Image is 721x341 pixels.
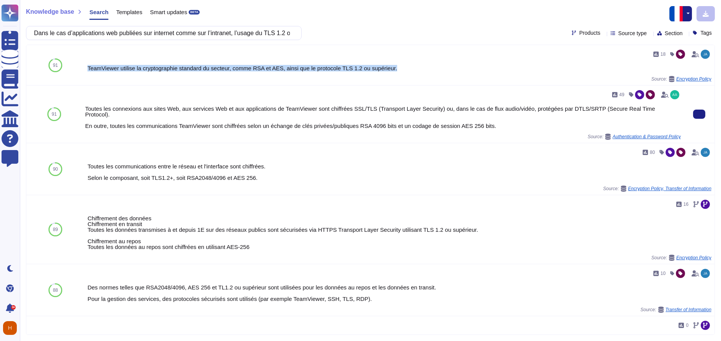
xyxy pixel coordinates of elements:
span: Transfer of Information [666,307,712,312]
span: 91 [52,112,57,116]
span: Authentication & Password Policy [613,134,681,139]
span: Search [89,9,108,15]
div: Des normes telles que RSA2048/4096, AES 256 et TL1.2 ou supérieur sont utilisées pour les données... [87,284,711,302]
img: user [701,50,710,59]
span: Source type [618,31,647,36]
span: Section [665,31,683,36]
span: 49 [619,92,624,97]
div: Toutes les communications entre le réseau et l'interface sont chiffrées. Selon le composant, soit... [87,163,711,181]
img: user [701,148,710,157]
span: Encryption Policy [676,77,711,81]
img: user [701,269,710,278]
span: Products [579,30,600,36]
div: 9+ [11,305,16,310]
span: Tags [700,30,712,36]
img: fr [669,6,685,21]
span: Source: [588,134,681,140]
div: Chiffrement des données Chiffrement en transit Toutes les données transmises à et depuis 1E sur d... [87,215,711,250]
span: 10 [661,271,666,276]
span: 16 [684,202,689,207]
span: Knowledge base [26,9,74,15]
div: Toutes les connexions aux sites Web, aux services Web et aux applications de TeamViewer sont chif... [85,106,681,129]
span: 0 [686,323,689,328]
span: 80 [650,150,655,155]
input: Search a question or template... [30,26,294,40]
img: user [3,321,17,335]
div: TeamViewer utilise la cryptographie standard du secteur, comme RSA et AES, ainsi que le protocole... [87,65,711,71]
span: 89 [53,227,58,232]
div: BETA [189,10,200,15]
span: Templates [116,9,142,15]
span: Source: [651,76,711,82]
span: Source: [651,255,711,261]
span: Source: [603,186,711,192]
span: 90 [53,167,58,171]
button: user [2,320,22,336]
img: user [670,90,679,99]
span: 88 [53,288,58,293]
span: Source: [640,307,711,313]
span: Encryption Policy [676,255,711,260]
span: 91 [53,63,58,68]
span: 18 [661,52,666,57]
span: Encryption Policy, Transfer of Information [628,186,711,191]
span: Smart updates [150,9,188,15]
